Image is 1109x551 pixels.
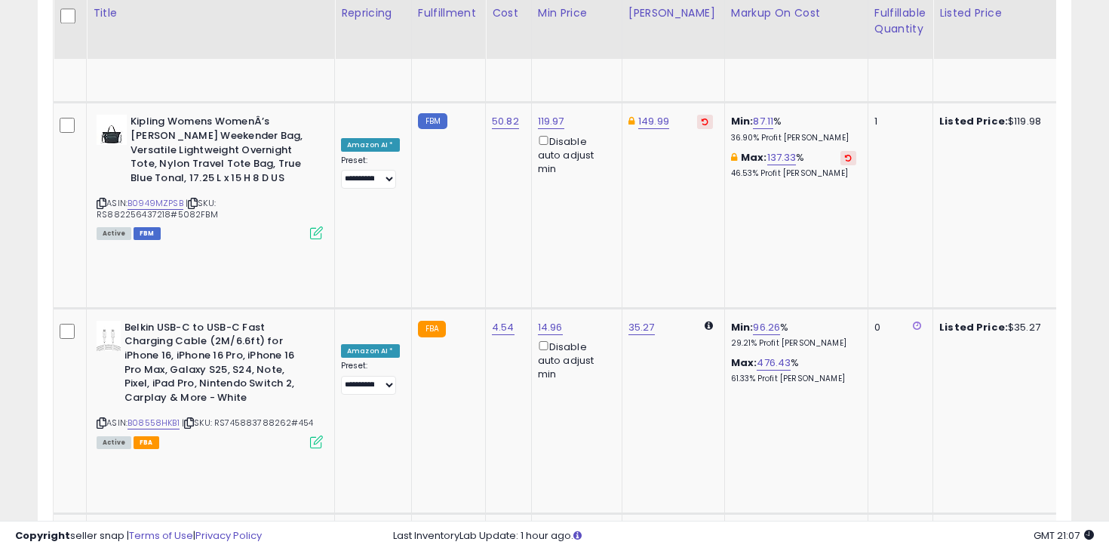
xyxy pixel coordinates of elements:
[131,115,314,189] b: Kipling Womens WomenÂ’s [PERSON_NAME] Weekender Bag, Versatile Lightweight Overnight Tote, Nylon ...
[731,374,856,384] p: 61.33% Profit [PERSON_NAME]
[341,344,400,358] div: Amazon AI *
[492,320,515,335] a: 4.54
[731,151,856,179] div: %
[939,5,1070,21] div: Listed Price
[97,197,218,220] span: | SKU: RS882256437218#5082FBM
[127,417,180,429] a: B08558HKB1
[97,115,323,238] div: ASIN:
[731,320,754,334] b: Min:
[731,114,754,128] b: Min:
[874,5,926,37] div: Fulfillable Quantity
[15,528,70,543] strong: Copyright
[97,115,127,145] img: 314ylu0KmyS._SL40_.jpg
[767,150,797,165] a: 137.33
[731,5,862,21] div: Markup on Cost
[939,114,1008,128] b: Listed Price:
[731,168,856,179] p: 46.53% Profit [PERSON_NAME]
[97,436,131,449] span: All listings currently available for purchase on Amazon
[492,5,525,21] div: Cost
[97,321,121,351] img: 21XNYKUzW0L._SL40_.jpg
[731,338,856,349] p: 29.21% Profit [PERSON_NAME]
[628,5,718,21] div: [PERSON_NAME]
[134,436,159,449] span: FBA
[418,321,446,337] small: FBA
[124,321,308,408] b: Belkin USB-C to USB-C Fast Charging Cable (2M/6.6ft) for iPhone 16, iPhone 16 Pro, iPhone 16 Pro ...
[93,5,328,21] div: Title
[1034,528,1094,543] span: 2025-10-13 21:07 GMT
[939,320,1008,334] b: Listed Price:
[939,115,1064,128] div: $119.98
[731,356,757,370] b: Max:
[638,114,669,129] a: 149.99
[393,529,1095,543] div: Last InventoryLab Update: 1 hour ago.
[129,528,193,543] a: Terms of Use
[874,115,921,128] div: 1
[127,197,183,210] a: B0949MZPSB
[182,417,313,429] span: | SKU: RS745883788262#454
[538,114,564,129] a: 119.97
[939,321,1064,334] div: $35.27
[341,5,405,21] div: Repricing
[753,320,780,335] a: 96.26
[731,115,856,143] div: %
[757,356,791,371] a: 476.43
[538,133,610,177] div: Disable auto adjust min
[538,338,610,382] div: Disable auto adjust min
[731,321,856,349] div: %
[731,356,856,384] div: %
[538,320,563,335] a: 14.96
[341,155,400,189] div: Preset:
[741,150,767,165] b: Max:
[628,320,655,335] a: 35.27
[97,227,131,240] span: All listings currently available for purchase on Amazon
[753,114,773,129] a: 87.11
[418,5,479,21] div: Fulfillment
[538,5,616,21] div: Min Price
[492,114,519,129] a: 50.82
[15,529,262,543] div: seller snap | |
[341,138,400,152] div: Amazon AI *
[134,227,161,240] span: FBM
[341,361,400,395] div: Preset:
[97,321,323,447] div: ASIN:
[731,133,856,143] p: 36.90% Profit [PERSON_NAME]
[418,113,447,129] small: FBM
[874,321,921,334] div: 0
[195,528,262,543] a: Privacy Policy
